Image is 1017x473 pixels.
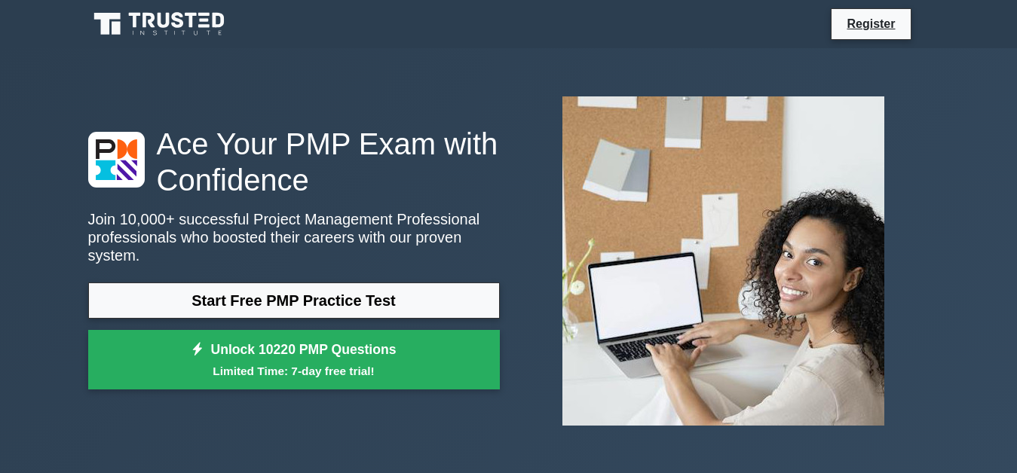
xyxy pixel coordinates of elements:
[88,210,500,264] p: Join 10,000+ successful Project Management Professional professionals who boosted their careers w...
[88,282,500,319] a: Start Free PMP Practice Test
[88,330,500,390] a: Unlock 10220 PMP QuestionsLimited Time: 7-day free trial!
[107,362,481,380] small: Limited Time: 7-day free trial!
[838,14,904,33] a: Register
[88,126,500,198] h1: Ace Your PMP Exam with Confidence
